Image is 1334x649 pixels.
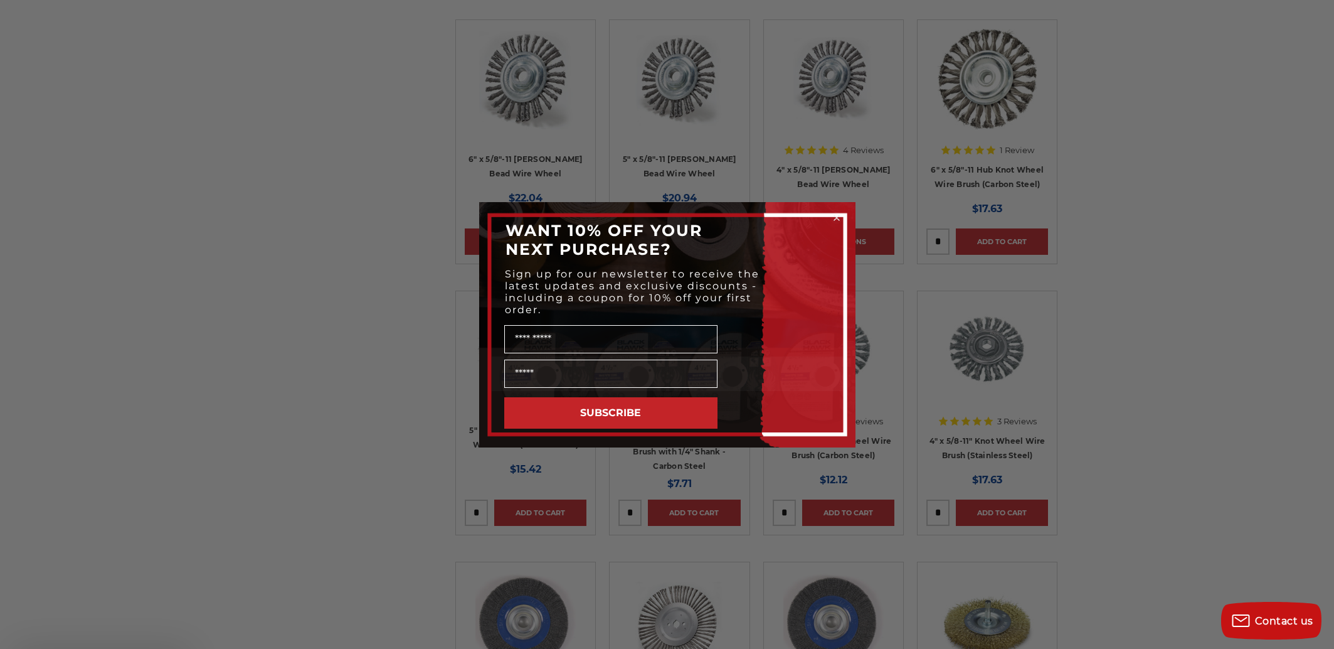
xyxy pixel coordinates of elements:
input: Email [504,360,717,388]
button: SUBSCRIBE [504,397,717,429]
button: Contact us [1221,602,1321,640]
button: Close dialog [830,212,843,224]
span: Sign up for our newsletter to receive the latest updates and exclusive discounts - including a co... [505,268,760,316]
span: WANT 10% OFF YOUR NEXT PURCHASE? [506,221,702,259]
span: Contact us [1255,615,1313,627]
